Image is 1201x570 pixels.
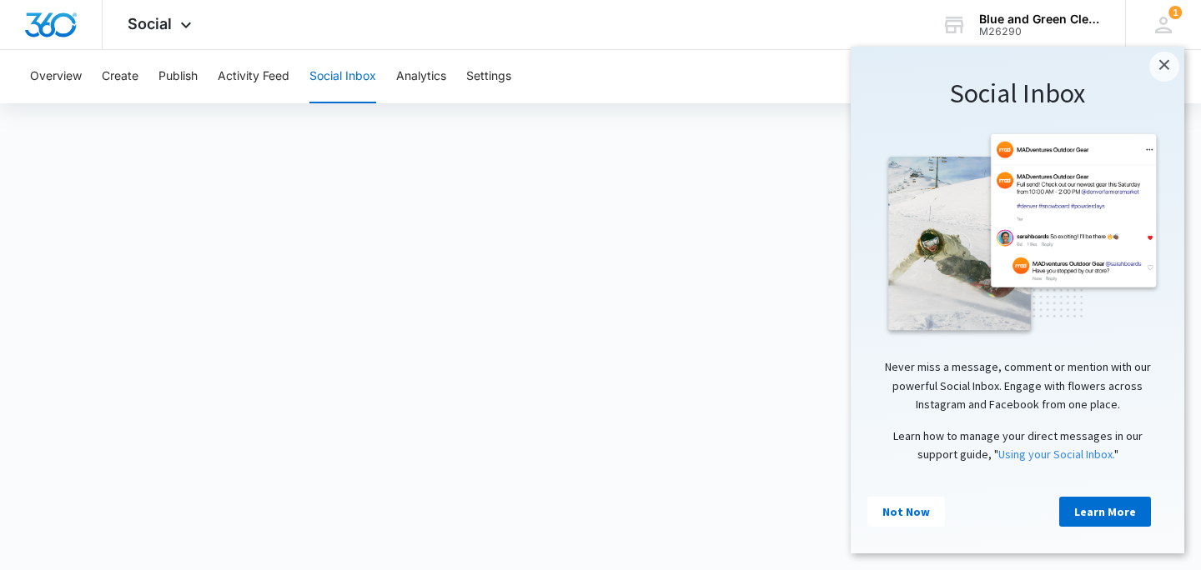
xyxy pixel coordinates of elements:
h1: Social Inbox [17,30,317,65]
div: account id [979,26,1101,37]
button: Activity Feed [218,50,289,103]
a: Close modal [299,5,329,35]
a: Not Now [17,450,94,480]
p: Learn how to manage your direct messages in our support guide, " " [17,380,317,417]
div: account name [979,12,1101,26]
span: 1 [1168,6,1182,19]
button: Create [102,50,138,103]
div: notifications count [1168,6,1182,19]
button: Overview [30,50,82,103]
button: Publish [158,50,198,103]
button: Analytics [396,50,446,103]
span: Social [128,15,172,32]
a: Learn More [209,450,300,480]
a: Using your Social Inbox. [148,400,264,415]
p: Never miss a message, comment or mention with our powerful Social Inbox. Engage with flowers acro... [17,311,317,367]
button: Social Inbox [309,50,376,103]
button: Settings [466,50,511,103]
